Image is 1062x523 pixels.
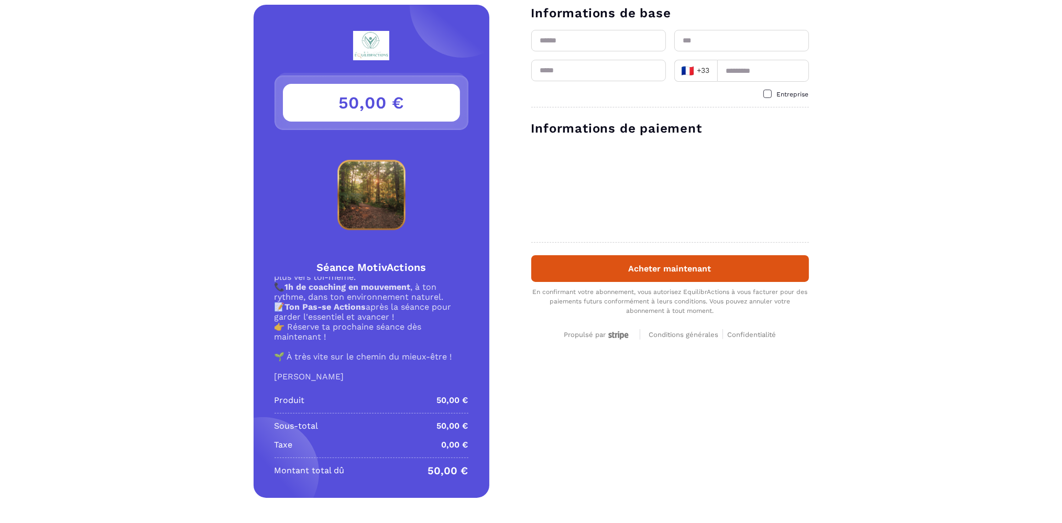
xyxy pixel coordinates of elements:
p: 🌱 À très vite sur le chemin du mieux-être ! [275,352,468,362]
span: Confidentialité [727,331,776,339]
span: Conditions générales [649,331,718,339]
iframe: Cadre de saisie sécurisé pour le paiement [529,143,811,232]
p: 📝 après la séance pour garder l'essentiel et avancer ! [275,302,468,322]
h3: Informations de paiement [531,120,809,137]
span: +33 [681,63,710,78]
span: Entreprise [777,91,809,98]
h4: Séance MotivActions [275,260,468,275]
a: Confidentialité [727,329,776,339]
strong: Ton Pas-se Actions [285,302,366,312]
strong: 1h de coaching en mouvement [285,282,411,292]
p: 50,00 € [437,420,468,432]
div: Search for option [674,60,717,82]
p: [PERSON_NAME] [275,372,468,382]
p: 0,00 € [442,439,468,451]
p: 📞 , à ton rythme, dans ton environnement naturel. [275,282,468,302]
img: logo [329,31,414,60]
p: 50,00 € [428,464,468,477]
h3: 50,00 € [283,84,460,122]
span: 🇫🇷 [681,63,694,78]
p: Produit [275,394,305,407]
p: 50,00 € [437,394,468,407]
p: 👉 Réserve ta prochaine séance dès maintenant ! [275,322,468,342]
input: Search for option [712,63,714,79]
h3: Informations de base [531,5,809,21]
button: Acheter maintenant [531,255,809,282]
div: En confirmant votre abonnement, vous autorisez EquilibrActions à vous facturer pour des paiements... [531,287,809,315]
a: Propulsé par [564,329,631,339]
div: Propulsé par [564,331,631,340]
a: Conditions générales [649,329,723,339]
img: Product Image [275,143,468,247]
